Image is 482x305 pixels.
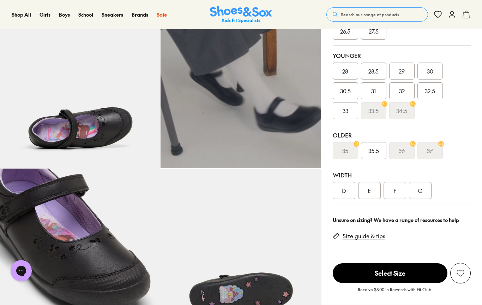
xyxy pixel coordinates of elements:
span: 26.5 [340,27,350,35]
span: 30.5 [340,87,351,95]
span: 32 [399,87,405,95]
img: SNS_Logo_Responsive.svg [210,6,272,23]
div: F [384,182,406,199]
p: Receive $8.00 in Rewards with Fit Club [358,286,431,299]
a: Girls [40,11,50,18]
a: Cloud Castle Bailee [161,7,321,168]
s: 37 [427,146,433,155]
button: Select Size [333,263,447,283]
span: 32.5 [425,87,435,95]
a: School [78,11,93,18]
a: Shoes & Sox [210,6,272,23]
span: 27.5 [369,27,379,35]
s: 36 [399,146,405,155]
iframe: Gorgias live chat messenger [7,258,35,284]
a: Sale [157,11,167,18]
div: Younger [333,51,471,60]
div: Older [333,131,471,139]
a: Shop All [12,11,31,18]
div: D [333,182,355,199]
a: Boys [59,11,70,18]
span: 28 [342,67,348,75]
span: Search our range of products [341,11,399,18]
div: Unsure on sizing? We have a range of resources to help [333,216,471,224]
span: 28.5 [368,67,379,75]
span: 29 [399,67,405,75]
span: 30 [427,67,433,75]
div: Width [333,171,471,179]
a: Sneakers [102,11,123,18]
div: E [358,182,381,199]
span: 31 [371,87,376,95]
div: G [409,182,432,199]
span: 35.5 [368,146,379,155]
a: Brands [132,11,148,18]
s: 35 [342,146,348,155]
a: Size guide & tips [343,232,385,240]
button: Add to Wishlist [450,263,471,283]
s: 34.5 [396,106,407,115]
span: 33 [343,106,348,115]
s: 33.5 [368,106,379,115]
button: Search our range of products [326,7,428,22]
